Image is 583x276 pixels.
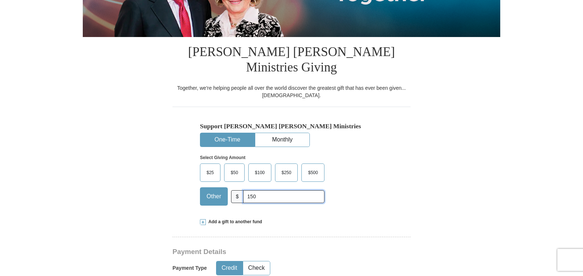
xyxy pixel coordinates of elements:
span: Other [203,191,225,202]
h5: Support [PERSON_NAME] [PERSON_NAME] Ministries [200,122,383,130]
strong: Select Giving Amount [200,155,245,160]
span: $250 [278,167,295,178]
input: Other Amount [243,190,324,203]
span: Add a gift to another fund [206,219,262,225]
h1: [PERSON_NAME] [PERSON_NAME] Ministries Giving [172,37,411,84]
h3: Payment Details [172,248,359,256]
button: Check [243,261,270,275]
span: $25 [203,167,218,178]
div: Together, we're helping people all over the world discover the greatest gift that has ever been g... [172,84,411,99]
button: One-Time [200,133,255,147]
span: $ [231,190,244,203]
span: $50 [227,167,242,178]
h5: Payment Type [172,265,207,271]
button: Monthly [255,133,309,147]
span: $500 [304,167,322,178]
span: $100 [251,167,268,178]
button: Credit [216,261,242,275]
